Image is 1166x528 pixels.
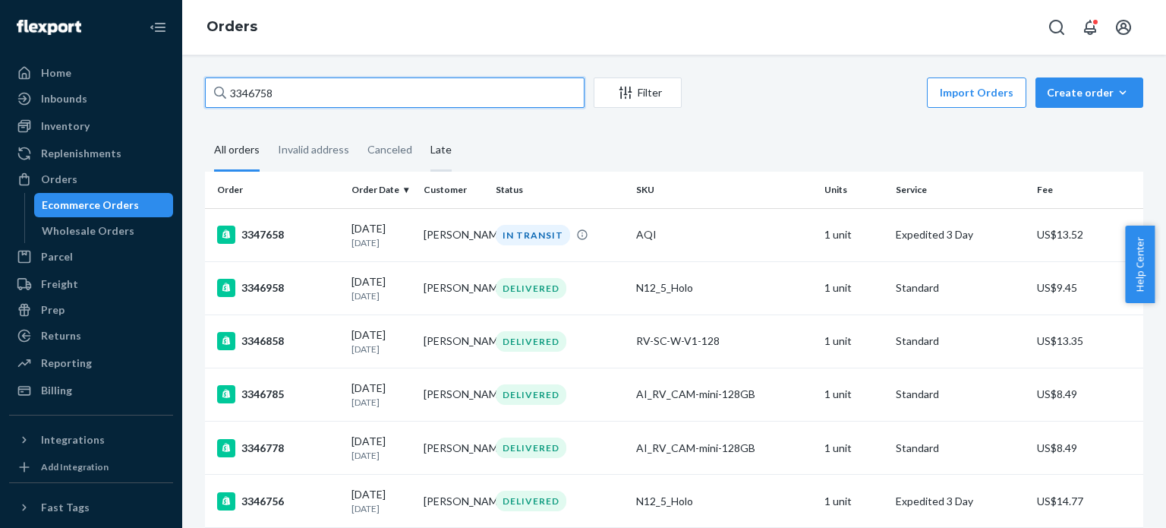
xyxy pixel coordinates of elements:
div: 3346785 [217,385,339,403]
button: Filter [594,77,682,108]
p: [DATE] [351,396,411,409]
div: [DATE] [351,487,411,515]
div: Integrations [41,432,105,447]
div: IN TRANSIT [496,225,570,245]
p: [DATE] [351,289,411,302]
div: 3346858 [217,332,339,350]
div: 3346778 [217,439,339,457]
a: Prep [9,298,173,322]
input: Search orders [205,77,585,108]
td: 1 unit [818,368,890,421]
div: AI_RV_CAM-mini-128GB [636,441,811,456]
button: Import Orders [927,77,1026,108]
td: [PERSON_NAME] [418,208,490,261]
div: N12_5_Holo [636,494,811,509]
div: RV-SC-W-V1-128 [636,334,811,349]
th: Fee [1031,172,1143,208]
a: Ecommerce Orders [34,193,174,217]
div: DELIVERED [496,491,566,511]
p: Standard [896,334,1024,349]
div: [DATE] [351,381,411,409]
div: AQI [636,227,811,242]
div: N12_5_Holo [636,280,811,296]
th: Service [890,172,1030,208]
td: 1 unit [818,261,890,315]
a: Replenishments [9,141,173,166]
div: Wholesale Orders [42,223,134,239]
div: [DATE] [351,274,411,302]
div: Add Integration [41,460,109,473]
div: Home [41,65,71,81]
div: 3346958 [217,279,339,297]
div: Fast Tags [41,500,90,515]
button: Close Navigation [143,12,173,43]
div: 3347658 [217,226,339,244]
a: Orders [206,18,257,35]
div: [DATE] [351,327,411,356]
div: [DATE] [351,221,411,249]
div: Filter [594,85,681,100]
button: Create order [1035,77,1143,108]
div: Parcel [41,249,73,264]
div: 3346756 [217,492,339,511]
div: DELIVERED [496,384,566,405]
button: Integrations [9,428,173,452]
td: US$14.77 [1031,475,1143,528]
td: 1 unit [818,422,890,475]
th: Order Date [345,172,418,208]
a: Inventory [9,114,173,138]
button: Help Center [1125,226,1155,303]
a: Billing [9,378,173,403]
div: Prep [41,302,65,318]
td: US$13.52 [1031,208,1143,261]
div: Freight [41,277,78,292]
div: Reporting [41,356,92,371]
p: [DATE] [351,502,411,515]
th: Order [205,172,345,208]
div: Returns [41,328,81,343]
td: 1 unit [818,475,890,528]
div: Replenishments [41,146,121,161]
div: All orders [214,130,260,172]
td: [PERSON_NAME] [418,315,490,368]
div: Late [430,130,452,172]
p: [DATE] [351,343,411,356]
td: 1 unit [818,208,890,261]
p: Standard [896,441,1024,456]
td: [PERSON_NAME] [418,261,490,315]
td: [PERSON_NAME] [418,422,490,475]
a: Inbounds [9,87,173,111]
div: AI_RV_CAM-mini-128GB [636,387,811,402]
a: Freight [9,272,173,296]
td: US$8.49 [1031,422,1143,475]
th: Status [490,172,630,208]
div: Billing [41,383,72,398]
div: Inventory [41,119,90,134]
div: DELIVERED [496,278,566,299]
div: [DATE] [351,434,411,462]
th: Units [818,172,890,208]
p: [DATE] [351,449,411,462]
p: Expedited 3 Day [896,494,1024,509]
div: DELIVERED [496,438,566,458]
td: US$8.49 [1031,368,1143,421]
th: SKU [630,172,818,208]
p: Standard [896,387,1024,402]
td: 1 unit [818,315,890,368]
p: Standard [896,280,1024,296]
div: Orders [41,172,77,187]
td: US$13.35 [1031,315,1143,368]
div: Canceled [367,130,412,169]
div: DELIVERED [496,331,566,352]
div: Inbounds [41,91,87,106]
td: [PERSON_NAME] [418,475,490,528]
p: [DATE] [351,236,411,249]
td: [PERSON_NAME] [418,368,490,421]
a: Reporting [9,351,173,375]
a: Parcel [9,245,173,269]
button: Fast Tags [9,495,173,520]
div: Ecommerce Orders [42,198,139,213]
p: Expedited 3 Day [896,227,1024,242]
button: Open Search Box [1042,12,1072,43]
div: Customer [424,183,484,196]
